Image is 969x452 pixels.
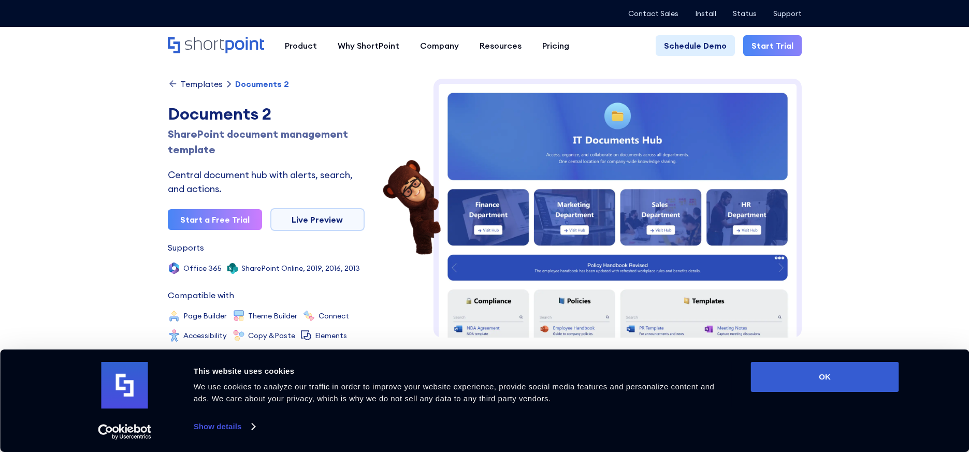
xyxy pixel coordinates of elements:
[733,9,757,18] a: Status
[241,265,360,272] div: SharePoint Online, 2019, 2016, 2013
[102,362,148,409] img: logo
[656,35,735,56] a: Schedule Demo
[79,424,170,440] a: Usercentrics Cookiebot - opens in a new window
[168,79,223,89] a: Templates
[410,35,469,56] a: Company
[183,265,222,272] div: Office 365
[338,39,399,52] div: Why ShortPoint
[751,362,899,392] button: OK
[168,37,264,54] a: Home
[248,312,297,319] div: Theme Builder
[420,39,459,52] div: Company
[235,80,289,88] div: Documents 2
[168,243,204,252] div: Supports
[743,35,802,56] a: Start Trial
[695,9,716,18] a: Install
[783,332,969,452] iframe: Chat Widget
[469,35,532,56] a: Resources
[194,419,255,434] a: Show details
[183,312,227,319] div: Page Builder
[773,9,802,18] a: Support
[180,80,223,88] div: Templates
[168,209,262,230] a: Start a Free Trial
[315,332,347,339] div: Elements
[319,312,349,319] div: Connect
[274,35,327,56] a: Product
[168,126,365,157] h1: SharePoint document management template
[327,35,410,56] a: Why ShortPoint
[480,39,522,52] div: Resources
[542,39,569,52] div: Pricing
[628,9,678,18] a: Contact Sales
[532,35,580,56] a: Pricing
[270,208,365,231] a: Live Preview
[168,291,234,299] div: Compatible with
[168,101,365,126] div: Documents 2
[285,39,317,52] div: Product
[194,382,715,403] span: We use cookies to analyze our traffic in order to improve your website experience, provide social...
[194,365,728,377] div: This website uses cookies
[183,332,227,339] div: Accessibility
[168,168,365,196] div: Central document hub with alerts, search, and actions.
[248,332,295,339] div: Copy &Paste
